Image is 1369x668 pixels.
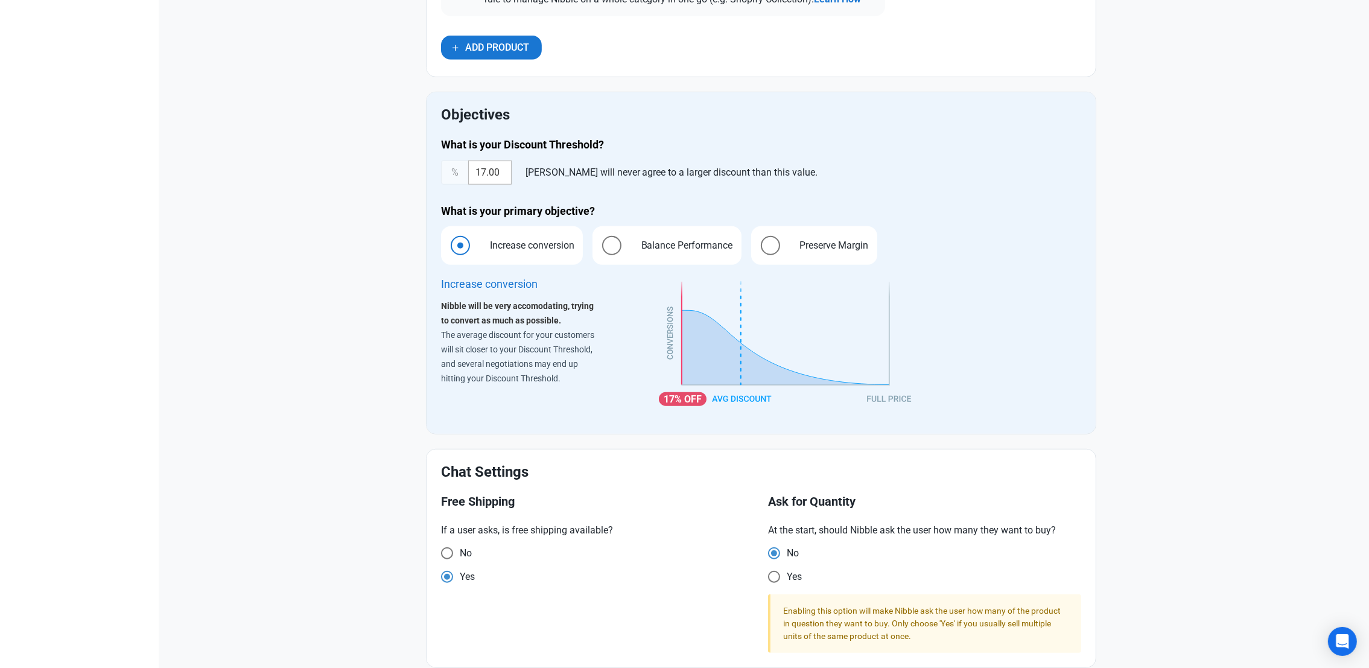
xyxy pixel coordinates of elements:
[659,275,915,415] img: objective-increase-conversion.svg
[1328,627,1357,656] div: Open Intercom Messenger
[477,238,580,253] span: Increase conversion
[453,547,472,559] span: No
[768,523,1081,538] p: At the start, should Nibble ask the user how many they want to buy?
[441,495,754,509] h3: Free Shipping
[768,495,1081,509] h3: Ask for Quantity
[629,238,739,253] span: Balance Performance
[441,275,538,294] div: Increase conversion
[780,571,802,583] span: Yes
[465,40,529,55] span: Add Product
[441,36,542,60] button: Add Product
[521,161,823,185] div: [PERSON_NAME] will never agree to a larger discount than this value.
[441,204,1081,218] h4: What is your primary objective?
[441,523,754,538] p: If a user asks, is free shipping available?
[453,571,475,583] span: Yes
[783,605,1069,642] div: Enabling this option will make Nibble ask the user how many of the product in question they want ...
[441,464,1081,480] h2: Chat Settings
[780,547,799,559] span: No
[441,328,600,386] p: The average discount for your customers will sit closer to your Discount Threshold, and several n...
[441,138,1081,152] h4: What is your Discount Threshold?
[441,107,1081,123] h2: Objectives
[441,301,594,325] strong: Nibble will be very accomodating, trying to convert as much as possible.
[787,238,875,253] span: Preserve Margin
[659,392,707,406] div: 17%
